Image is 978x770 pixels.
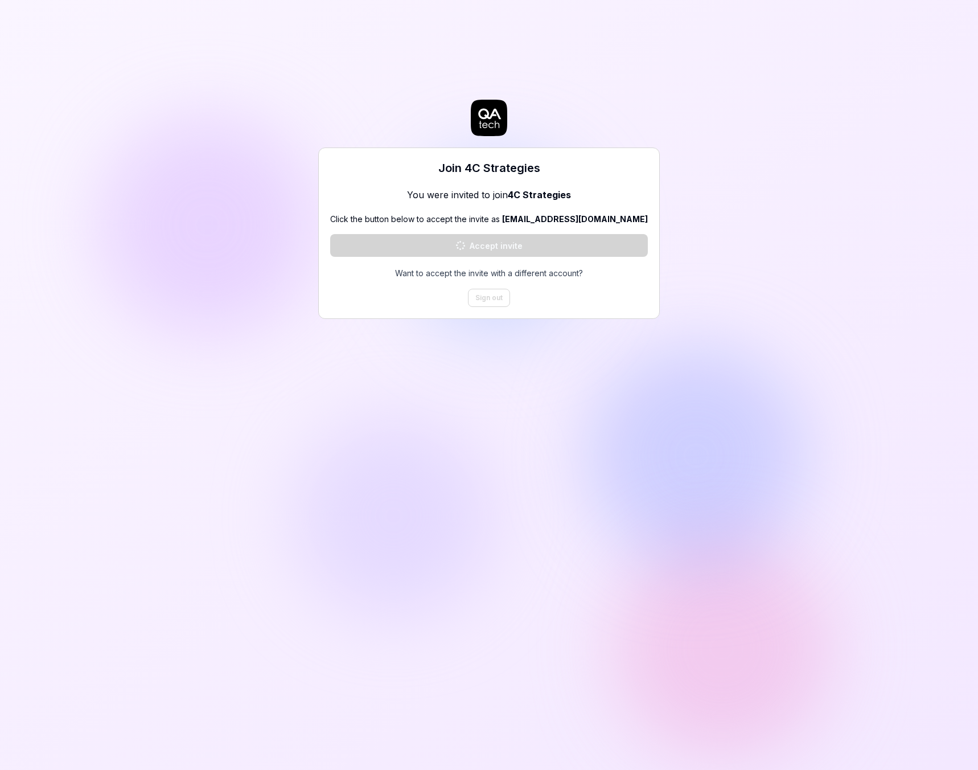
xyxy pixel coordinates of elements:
p: You were invited to join [407,188,571,202]
button: Accept invite [330,234,648,257]
h3: Join 4C Strategies [438,159,540,177]
b: [EMAIL_ADDRESS][DOMAIN_NAME] [502,214,648,224]
b: 4C Strategies [508,189,571,200]
p: Click the button below to accept the invite as [330,213,648,225]
button: Sign out [468,289,510,307]
span: Want to accept the invite with a different account? [395,268,583,278]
